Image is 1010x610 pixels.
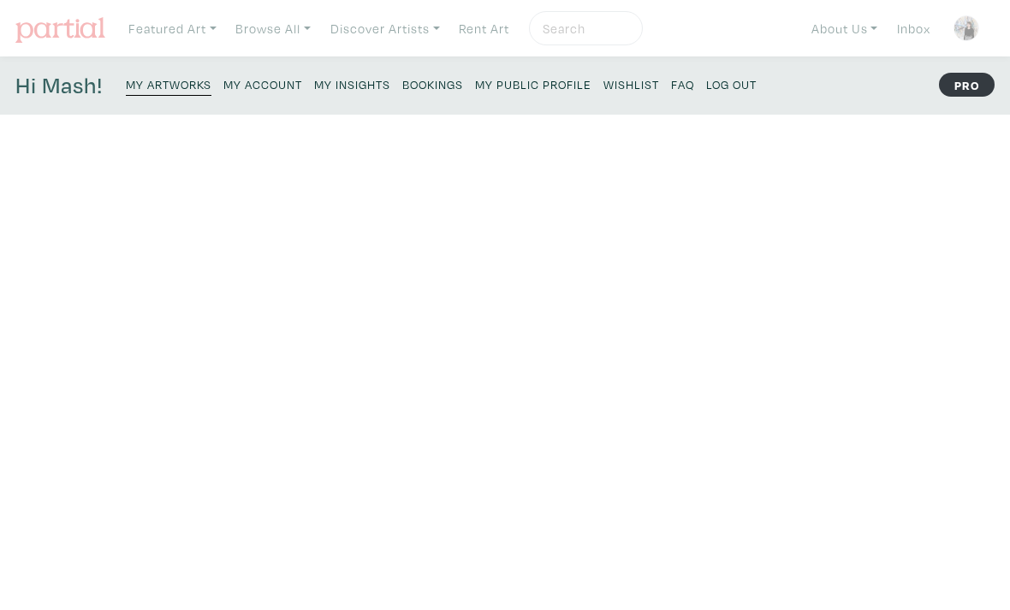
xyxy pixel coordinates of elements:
a: Wishlist [603,72,659,95]
a: Log Out [706,72,757,95]
a: Bookings [402,72,463,95]
a: My Public Profile [475,72,591,95]
a: FAQ [671,72,694,95]
a: Inbox [889,11,938,46]
a: My Insights [314,72,390,95]
a: About Us [804,11,886,46]
small: My Artworks [126,76,211,92]
small: My Insights [314,76,390,92]
strong: PRO [939,73,995,97]
img: phpThumb.php [954,15,979,41]
a: Featured Art [121,11,224,46]
small: Log Out [706,76,757,92]
a: My Account [223,72,302,95]
small: My Account [223,76,302,92]
small: Bookings [402,76,463,92]
a: My Artworks [126,72,211,96]
input: Search [541,18,627,39]
a: Browse All [228,11,318,46]
h4: Hi Mash! [15,72,103,99]
small: FAQ [671,76,694,92]
a: Rent Art [451,11,517,46]
a: Discover Artists [323,11,448,46]
small: My Public Profile [475,76,591,92]
small: Wishlist [603,76,659,92]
